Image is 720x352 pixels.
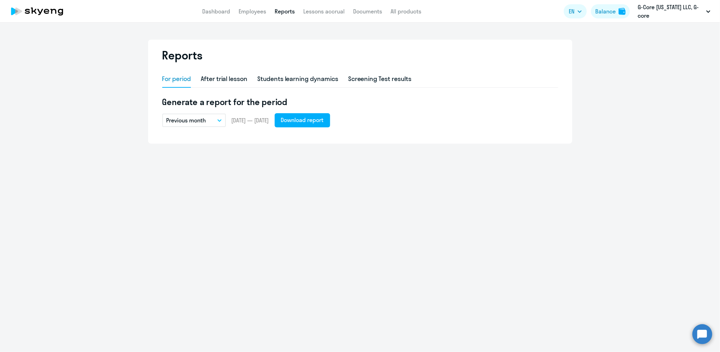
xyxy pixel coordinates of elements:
button: Balancebalance [591,4,630,18]
div: Download report [281,116,324,124]
a: Reports [275,8,295,15]
a: Documents [353,8,382,15]
span: EN [569,7,574,16]
p: Previous month [166,116,206,125]
a: All products [391,8,421,15]
span: [DATE] — [DATE] [232,116,269,124]
div: Students learning dynamics [257,74,338,83]
div: For period [162,74,191,83]
div: After trial lesson [201,74,247,83]
h5: Generate a report for the period [162,96,558,108]
div: Screening Test results [348,74,411,83]
button: Previous month [162,114,226,127]
div: Balance [595,7,616,16]
a: Employees [239,8,266,15]
button: EN [564,4,587,18]
h2: Reports [162,48,203,62]
button: Download report [275,113,330,127]
a: Lessons accrual [303,8,345,15]
p: G-Core [US_STATE] LLC, G-core [638,3,703,20]
button: G-Core [US_STATE] LLC, G-core [634,3,714,20]
a: Dashboard [202,8,230,15]
img: balance [619,8,626,15]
